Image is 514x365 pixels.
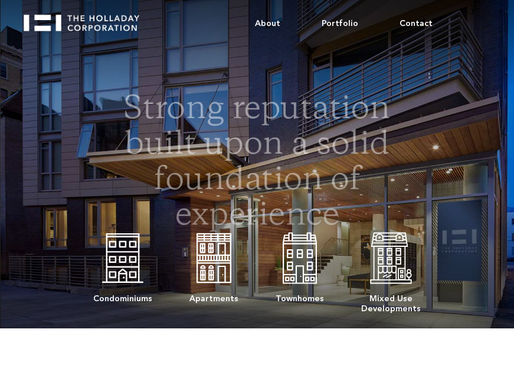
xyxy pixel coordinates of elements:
[276,288,324,304] div: Townhomes
[361,288,421,314] div: Mixed Use Developments
[107,93,408,235] h1: Strong reputation built upon a solid foundation of experience
[379,6,453,41] a: Contact
[189,288,238,304] div: Apartments
[24,6,150,31] a: home
[234,6,301,41] a: About
[93,288,152,304] div: Condominiums
[301,6,379,41] a: Portfolio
